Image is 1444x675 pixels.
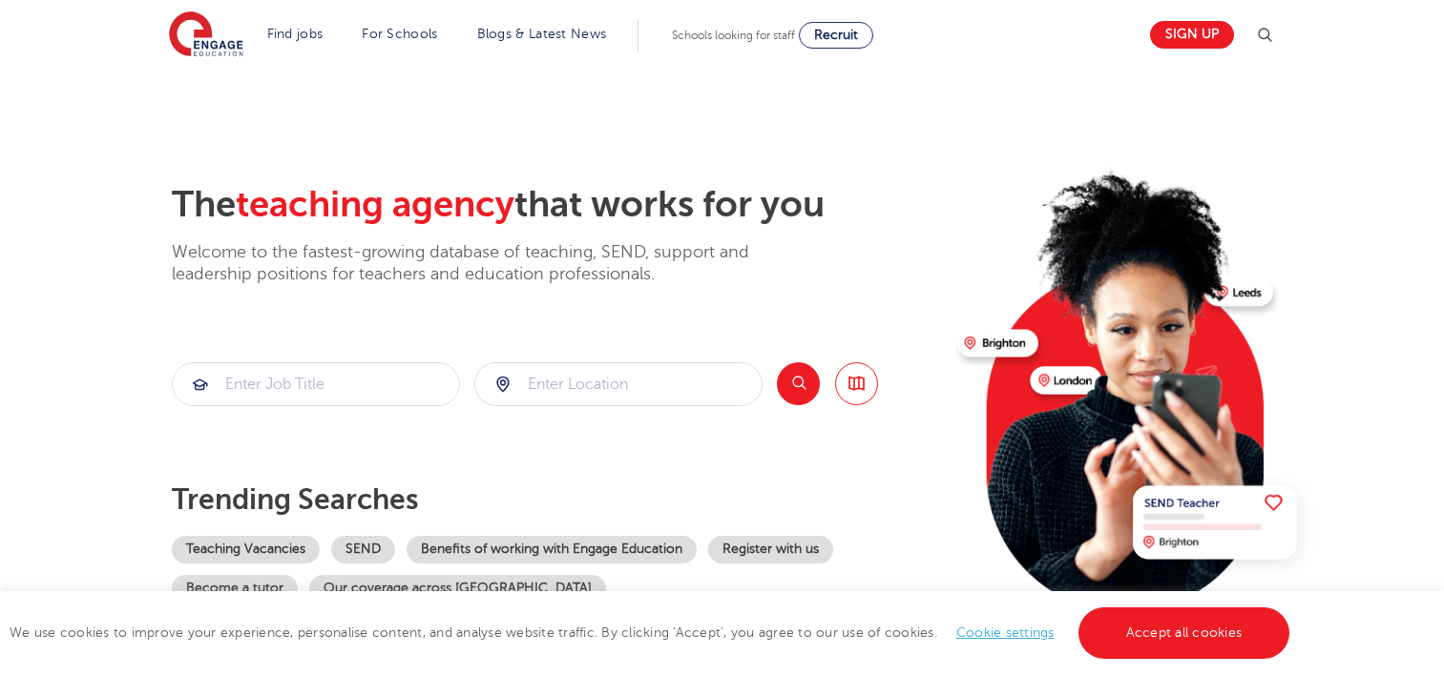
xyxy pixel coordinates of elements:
a: Recruit [799,22,873,49]
a: Cookie settings [956,625,1055,640]
a: Blogs & Latest News [477,27,607,41]
a: Accept all cookies [1078,607,1290,659]
span: teaching agency [236,184,514,225]
a: Find jobs [267,27,324,41]
a: SEND [331,536,395,563]
div: Submit [172,362,460,406]
span: Schools looking for staff [672,29,795,42]
button: Search [777,362,820,405]
a: Benefits of working with Engage Education [407,536,697,563]
a: Teaching Vacancies [172,536,320,563]
input: Submit [475,363,762,405]
img: Engage Education [169,11,243,59]
a: For Schools [362,27,437,41]
input: Submit [173,363,459,405]
a: Our coverage across [GEOGRAPHIC_DATA] [309,575,606,603]
p: Trending searches [172,482,942,517]
span: We use cookies to improve your experience, personalise content, and analyse website traffic. By c... [10,625,1294,640]
p: Welcome to the fastest-growing database of teaching, SEND, support and leadership positions for t... [172,241,802,286]
a: Sign up [1150,21,1234,49]
a: Register with us [708,536,833,563]
span: Recruit [814,28,858,42]
div: Submit [474,362,763,406]
h2: The that works for you [172,183,942,227]
a: Become a tutor [172,575,298,603]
